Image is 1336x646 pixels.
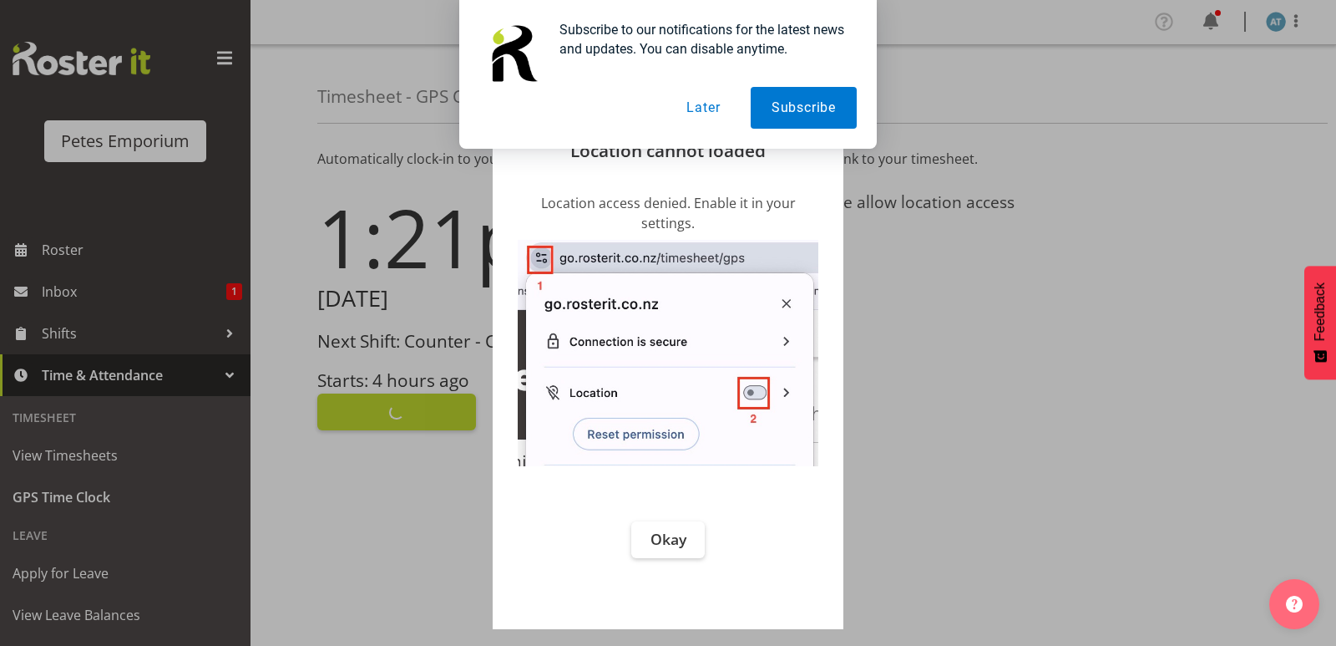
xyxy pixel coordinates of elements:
[546,20,857,58] div: Subscribe to our notifications for the latest news and updates. You can disable anytime.
[509,142,827,160] p: Location cannot loaded
[479,20,546,87] img: notification icon
[518,193,818,471] div: Location access denied. Enable it in your settings.
[518,240,818,466] img: location guide
[751,87,857,129] button: Subscribe
[650,529,686,549] span: Okay
[631,521,705,558] button: Okay
[1286,596,1303,613] img: help-xxl-2.png
[665,87,741,129] button: Later
[1304,266,1336,379] button: Feedback - Show survey
[1313,282,1328,341] span: Feedback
